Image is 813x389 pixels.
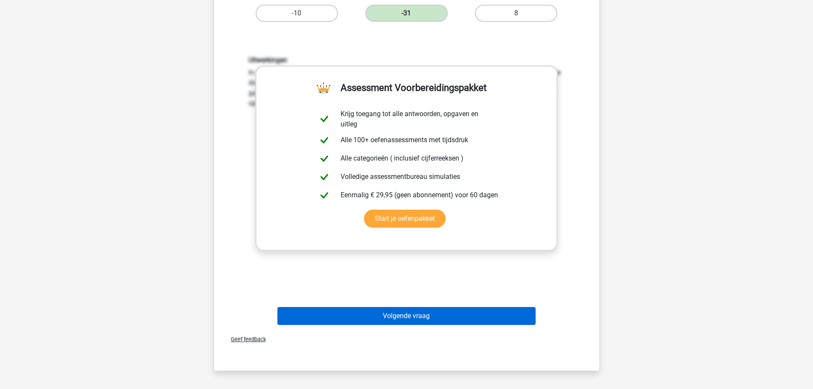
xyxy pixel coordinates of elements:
[248,56,565,64] h6: Uitwerkingen
[242,56,571,227] div: In deze reeks vind je het tweede getal door het eerste getal -14 te doen. Het derde getal in de r...
[364,210,446,228] a: Start je oefenpakket
[277,307,536,325] button: Volgende vraag
[475,5,557,22] label: 8
[256,5,338,22] label: -10
[224,336,266,342] span: Geef feedback
[365,5,448,22] label: -31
